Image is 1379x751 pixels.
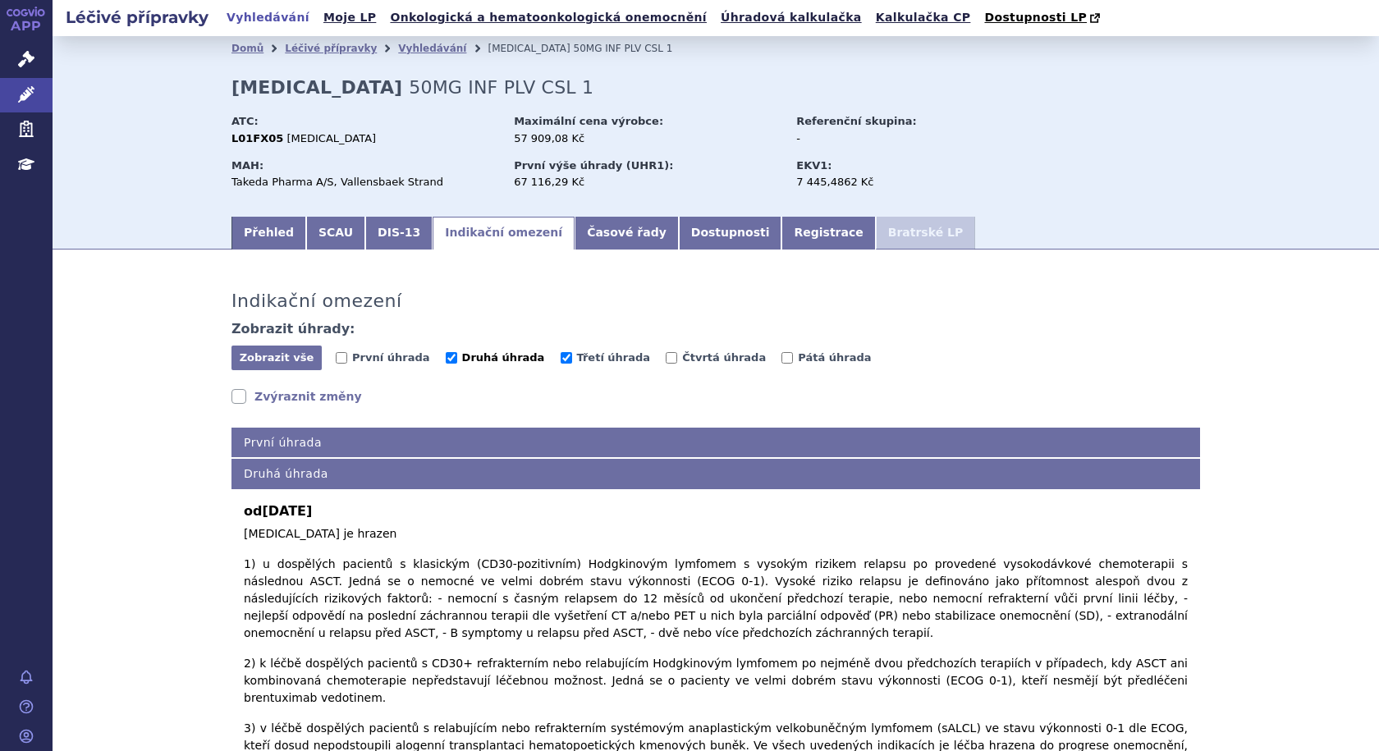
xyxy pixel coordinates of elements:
span: [MEDICAL_DATA] [287,132,377,144]
span: Čtvrtá úhrada [682,351,766,364]
h4: Druhá úhrada [231,459,1200,489]
strong: Referenční skupina: [796,115,916,127]
a: Vyhledávání [222,7,314,29]
a: Zvýraznit změny [231,388,362,405]
h4: Zobrazit úhrady: [231,321,355,337]
span: [MEDICAL_DATA] [488,43,570,54]
strong: MAH: [231,159,263,172]
span: Třetí úhrada [577,351,651,364]
b: od [244,501,1188,521]
a: Moje LP [318,7,381,29]
span: Dostupnosti LP [984,11,1087,24]
input: Čtvrtá úhrada [666,352,677,364]
span: Pátá úhrada [798,351,871,364]
span: Druhá úhrada [462,351,545,364]
a: Onkologická a hematoonkologická onemocnění [385,7,712,29]
strong: L01FX05 [231,132,283,144]
a: Úhradová kalkulačka [716,7,867,29]
a: Přehled [231,217,306,250]
h3: Indikační omezení [231,291,402,312]
input: Druhá úhrada [446,352,457,364]
input: Třetí úhrada [561,352,572,364]
div: 57 909,08 Kč [514,131,781,146]
span: 50MG INF PLV CSL 1 [409,77,593,98]
strong: První výše úhrady (UHR1): [514,159,673,172]
span: První úhrada [352,351,429,364]
span: Zobrazit vše [240,351,314,364]
span: 50MG INF PLV CSL 1 [574,43,673,54]
strong: [MEDICAL_DATA] [231,77,402,98]
strong: Maximální cena výrobce: [514,115,663,127]
a: SCAU [306,217,365,250]
a: Indikační omezení [433,217,575,250]
a: Kalkulačka CP [871,7,976,29]
h4: První úhrada [231,428,1200,458]
a: Domů [231,43,263,54]
div: - [796,131,981,146]
h2: Léčivé přípravky [53,6,222,29]
a: Dostupnosti [679,217,782,250]
a: Registrace [781,217,875,250]
a: Léčivé přípravky [285,43,377,54]
div: Takeda Pharma A/S, Vallensbaek Strand [231,175,498,190]
strong: EKV1: [796,159,832,172]
input: První úhrada [336,352,347,364]
span: [DATE] [262,503,312,519]
a: Vyhledávání [398,43,466,54]
button: Zobrazit vše [231,346,322,370]
div: 7 445,4862 Kč [796,175,981,190]
input: Pátá úhrada [781,352,793,364]
strong: ATC: [231,115,259,127]
div: 67 116,29 Kč [514,175,781,190]
a: Časové řady [575,217,679,250]
a: DIS-13 [365,217,433,250]
a: Dostupnosti LP [979,7,1108,30]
